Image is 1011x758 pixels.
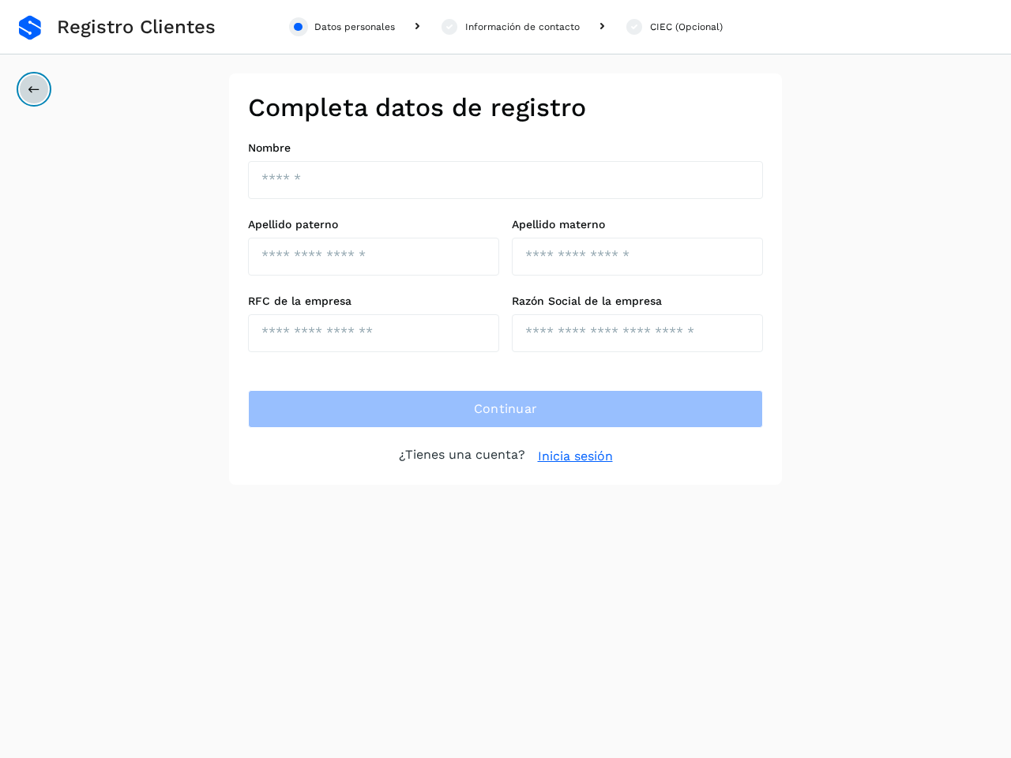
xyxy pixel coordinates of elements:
[248,218,499,231] label: Apellido paterno
[248,141,763,155] label: Nombre
[474,400,538,418] span: Continuar
[399,447,525,466] p: ¿Tienes una cuenta?
[248,92,763,122] h2: Completa datos de registro
[57,16,216,39] span: Registro Clientes
[512,295,763,308] label: Razón Social de la empresa
[314,20,395,34] div: Datos personales
[512,218,763,231] label: Apellido materno
[465,20,580,34] div: Información de contacto
[538,447,613,466] a: Inicia sesión
[650,20,723,34] div: CIEC (Opcional)
[248,295,499,308] label: RFC de la empresa
[248,390,763,428] button: Continuar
